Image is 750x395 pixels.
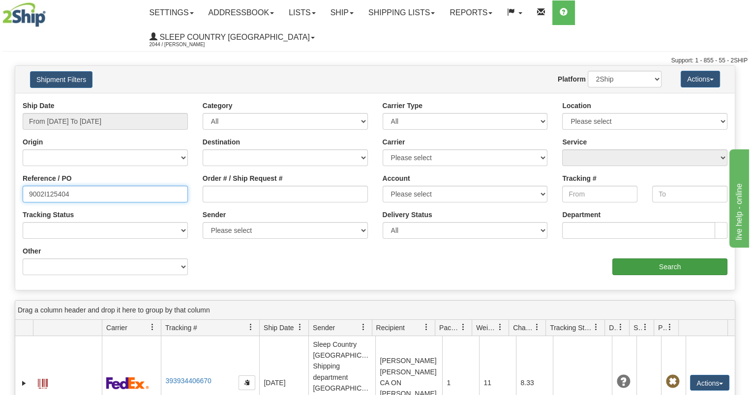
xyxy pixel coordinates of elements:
[637,319,654,336] a: Shipment Issues filter column settings
[661,319,678,336] a: Pickup Status filter column settings
[633,323,642,333] span: Shipment Issues
[30,71,92,88] button: Shipment Filters
[690,375,729,391] button: Actions
[383,210,432,220] label: Delivery Status
[323,0,361,25] a: Ship
[23,101,55,111] label: Ship Date
[562,101,591,111] label: Location
[442,0,500,25] a: Reports
[23,137,43,147] label: Origin
[616,375,630,389] span: Unknown
[652,186,727,202] input: To
[201,0,282,25] a: Addressbook
[7,6,91,18] div: live help - online
[106,323,127,333] span: Carrier
[2,2,46,27] img: logo2044.jpg
[439,323,460,333] span: Packages
[242,319,259,336] a: Tracking # filter column settings
[562,137,587,147] label: Service
[142,25,322,50] a: Sleep Country [GEOGRAPHIC_DATA] 2044 / [PERSON_NAME]
[203,173,283,183] label: Order # / Ship Request #
[529,319,545,336] a: Charge filter column settings
[313,323,335,333] span: Sender
[562,210,600,220] label: Department
[383,137,405,147] label: Carrier
[383,173,410,183] label: Account
[492,319,509,336] a: Weight filter column settings
[562,173,596,183] label: Tracking #
[203,137,240,147] label: Destination
[106,377,149,389] img: 2 - FedEx Express®
[239,375,255,390] button: Copy to clipboard
[355,319,372,336] a: Sender filter column settings
[23,246,41,256] label: Other
[513,323,534,333] span: Charge
[203,210,226,220] label: Sender
[562,186,637,202] input: From
[203,101,233,111] label: Category
[383,101,422,111] label: Carrier Type
[455,319,472,336] a: Packages filter column settings
[612,319,629,336] a: Delivery Status filter column settings
[144,319,161,336] a: Carrier filter column settings
[361,0,442,25] a: Shipping lists
[38,374,48,390] a: Label
[264,323,294,333] span: Ship Date
[588,319,604,336] a: Tracking Status filter column settings
[612,258,727,275] input: Search
[23,173,72,183] label: Reference / PO
[2,56,748,65] div: Support: 1 - 855 - 55 - 2SHIP
[150,40,223,50] span: 2044 / [PERSON_NAME]
[165,323,197,333] span: Tracking #
[15,301,735,320] div: grid grouping header
[292,319,308,336] a: Ship Date filter column settings
[23,210,74,220] label: Tracking Status
[418,319,435,336] a: Recipient filter column settings
[19,378,29,388] a: Expand
[727,147,749,248] iframe: chat widget
[665,375,679,389] span: Pickup Not Assigned
[165,377,211,385] a: 393934406670
[550,323,593,333] span: Tracking Status
[476,323,497,333] span: Weight
[376,323,405,333] span: Recipient
[609,323,617,333] span: Delivery Status
[681,71,720,87] button: Actions
[658,323,666,333] span: Pickup Status
[281,0,323,25] a: Lists
[157,33,310,41] span: Sleep Country [GEOGRAPHIC_DATA]
[142,0,201,25] a: Settings
[558,74,586,84] label: Platform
